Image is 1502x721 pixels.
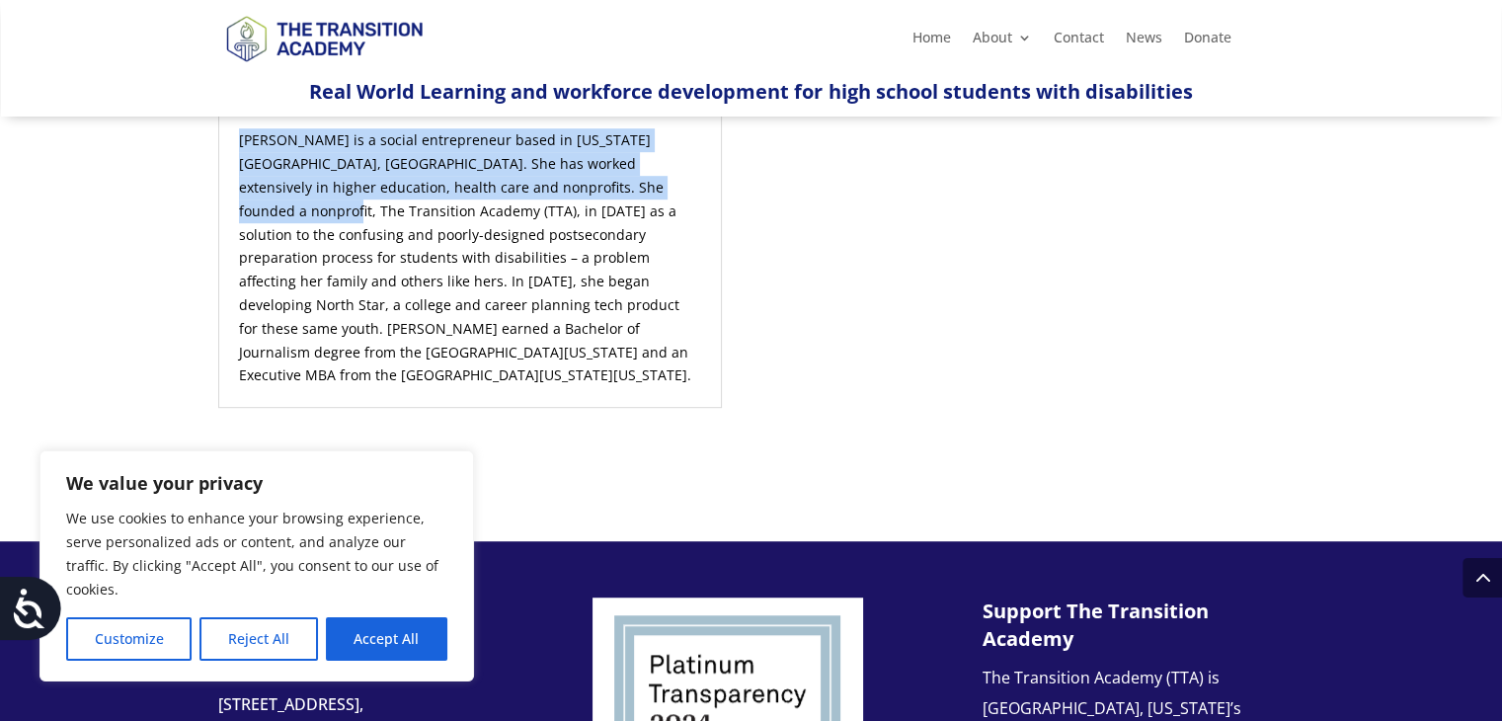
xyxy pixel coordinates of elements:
[217,58,431,77] a: Logo-Noticias
[1125,31,1161,52] a: News
[66,617,192,661] button: Customize
[239,130,691,384] span: [PERSON_NAME] is a social entrepreneur based in [US_STATE][GEOGRAPHIC_DATA], [GEOGRAPHIC_DATA]. S...
[911,31,950,52] a: Home
[983,598,1269,663] h3: Support The Transition Academy
[326,617,447,661] button: Accept All
[217,3,431,73] img: TTA Brand_TTA Primary Logo_Horizontal_Light BG
[66,507,447,601] p: We use cookies to enhance your browsing experience, serve personalized ads or content, and analyz...
[199,617,317,661] button: Reject All
[309,78,1192,105] span: Real World Learning and workforce development for high school students with disabilities
[66,471,447,495] p: We value your privacy
[1053,31,1103,52] a: Contact
[1183,31,1230,52] a: Donate
[972,31,1031,52] a: About
[218,689,534,719] div: [STREET_ADDRESS],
